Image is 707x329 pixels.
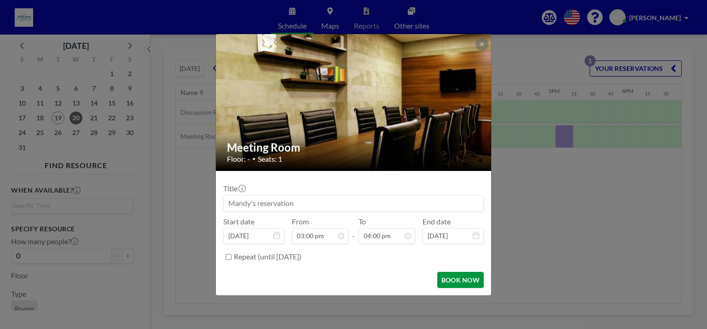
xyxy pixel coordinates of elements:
label: Start date [223,217,255,226]
label: Repeat (until [DATE]) [234,252,301,261]
label: From [292,217,309,226]
h2: Meeting Room [227,141,481,154]
span: - [352,220,355,241]
label: Title [223,184,245,193]
span: • [252,155,255,162]
span: Seats: 1 [258,154,282,164]
span: Floor: - [227,154,250,164]
img: 537.jpg [216,10,492,194]
label: End date [423,217,451,226]
label: To [359,217,366,226]
button: BOOK NOW [437,272,484,288]
input: Mandy's reservation [224,195,483,211]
